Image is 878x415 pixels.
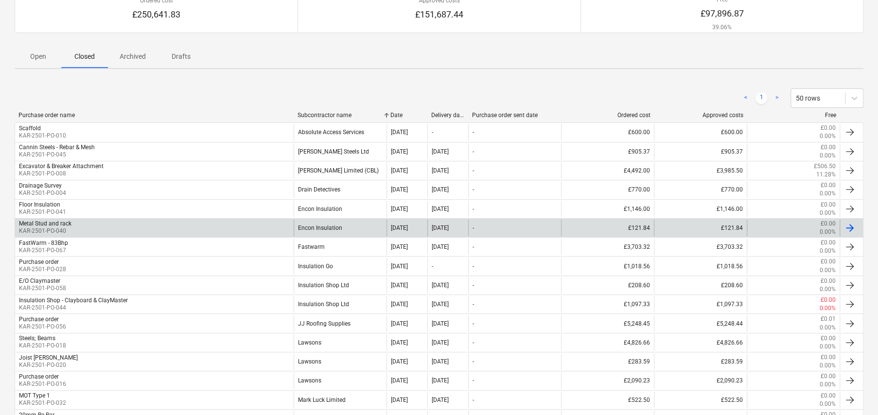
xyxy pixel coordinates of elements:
[820,380,836,389] p: 0.00%
[820,266,836,275] p: 0.00%
[473,263,474,270] div: -
[391,148,408,155] div: [DATE]
[391,358,408,365] div: [DATE]
[391,129,408,136] div: [DATE]
[19,246,68,255] p: KAR-2501-PO-067
[432,148,449,155] div: [DATE]
[169,52,193,62] p: Drafts
[432,339,449,346] div: [DATE]
[472,112,557,119] div: Purchase order sent date
[19,182,62,189] div: Drainage Survey
[821,239,836,247] p: £0.00
[391,397,408,403] div: [DATE]
[19,342,66,350] p: KAR-2501-PO-018
[294,239,386,255] div: Fastwarm
[820,362,836,370] p: 0.00%
[19,323,66,331] p: KAR-2501-PO-056
[814,162,836,171] p: £506.50
[561,334,654,351] div: £4,826.66
[391,301,408,308] div: [DATE]
[432,320,449,327] div: [DATE]
[391,167,408,174] div: [DATE]
[821,334,836,343] p: £0.00
[821,181,836,190] p: £0.00
[390,112,423,119] div: Date
[700,8,743,19] p: £97,896.87
[821,258,836,266] p: £0.00
[19,284,66,293] p: KAR-2501-PO-058
[816,171,836,179] p: 11.28%
[654,315,747,331] div: £5,248.44
[654,239,747,255] div: £3,703.32
[561,353,654,370] div: £283.59
[298,112,383,119] div: Subcontractor name
[820,324,836,332] p: 0.00%
[432,206,449,212] div: [DATE]
[432,186,449,193] div: [DATE]
[391,377,408,384] div: [DATE]
[19,189,66,197] p: KAR-2501-PO-004
[820,209,836,217] p: 0.00%
[755,92,767,104] a: Page 1 is your current page
[561,392,654,408] div: £522.50
[19,335,55,342] div: Steels; Beams
[19,399,66,407] p: KAR-2501-PO-032
[19,227,71,235] p: KAR-2501-PO-040
[654,143,747,160] div: £905.37
[415,9,463,20] p: £151,687.44
[19,373,59,380] div: Purchase order
[820,343,836,351] p: 0.00%
[821,277,836,285] p: £0.00
[821,392,836,400] p: £0.00
[473,243,474,250] div: -
[561,181,654,198] div: £770.00
[829,368,878,415] iframe: Chat Widget
[19,265,66,274] p: KAR-2501-PO-028
[820,190,836,198] p: 0.00%
[294,124,386,140] div: Absolute Access Services
[473,339,474,346] div: -
[821,372,836,380] p: £0.00
[294,334,386,351] div: Lawsons
[561,239,654,255] div: £3,703.32
[820,285,836,294] p: 0.00%
[73,52,96,62] p: Closed
[820,400,836,408] p: 0.00%
[821,315,836,323] p: £0.01
[19,132,66,140] p: KAR-2501-PO-010
[19,151,95,159] p: KAR-2501-PO-045
[740,92,752,104] a: Previous page
[294,162,386,179] div: [PERSON_NAME] Limited (CBL)
[561,372,654,389] div: £2,090.23
[561,201,654,217] div: £1,146.00
[294,315,386,331] div: JJ Roofing Supplies
[654,372,747,389] div: £2,090.23
[820,228,836,236] p: 0.00%
[19,304,128,312] p: KAR-2501-PO-044
[19,380,66,388] p: KAR-2501-PO-016
[19,240,68,246] div: FastWarm - 83Bhp
[432,397,449,403] div: [DATE]
[654,258,747,274] div: £1,018.56
[294,296,386,312] div: Insulation Shop Ltd
[19,392,50,399] div: MOT Type 1
[473,358,474,365] div: -
[654,124,747,140] div: £600.00
[820,247,836,255] p: 0.00%
[294,277,386,294] div: Insulation Shop Ltd
[561,258,654,274] div: £1,018.56
[294,353,386,370] div: Lawsons
[821,353,836,362] p: £0.00
[18,112,290,119] div: Purchase order name
[431,112,464,119] div: Delivery date
[19,259,59,265] div: Purchase order
[473,148,474,155] div: -
[19,208,66,216] p: KAR-2501-PO-041
[473,186,474,193] div: -
[751,112,836,119] div: Free
[561,162,654,179] div: £4,492.00
[26,52,50,62] p: Open
[391,225,408,231] div: [DATE]
[473,167,474,174] div: -
[19,361,78,369] p: KAR-2501-PO-020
